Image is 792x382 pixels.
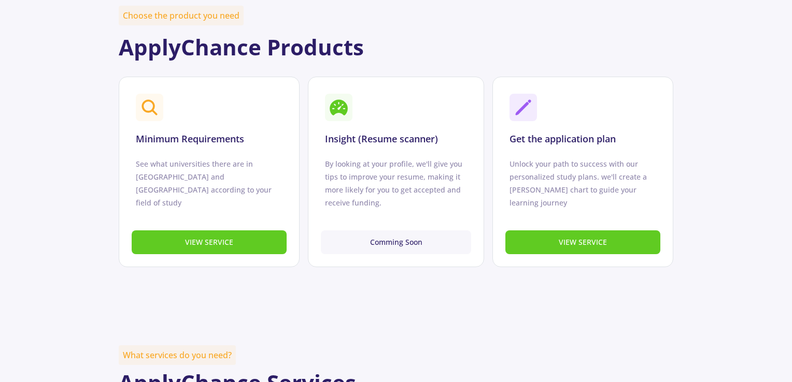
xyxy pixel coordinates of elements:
div: Unlock your path to success with our personalized study plans. we'll create a [PERSON_NAME] chart... [510,157,656,210]
span: Choose the product you need [119,6,244,25]
h3: Get the application plan [510,134,616,145]
a: VIEW SERVICE [505,236,660,247]
h3: Minimum Requirements [136,134,244,145]
div: See what universities there are in [GEOGRAPHIC_DATA] and [GEOGRAPHIC_DATA] according to your fiel... [136,157,282,210]
h3: Insight (Resume scanner) [325,134,438,145]
button: VIEW SERVICE [132,230,287,255]
button: Comming Soon [321,230,472,255]
h2: ApplyChance Products [119,34,673,60]
span: What services do you need? [119,345,236,365]
div: By looking at your profile, we'll give you tips to improve your resume, making it more likely for... [325,157,468,210]
a: VIEW SERVICE [132,236,287,247]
